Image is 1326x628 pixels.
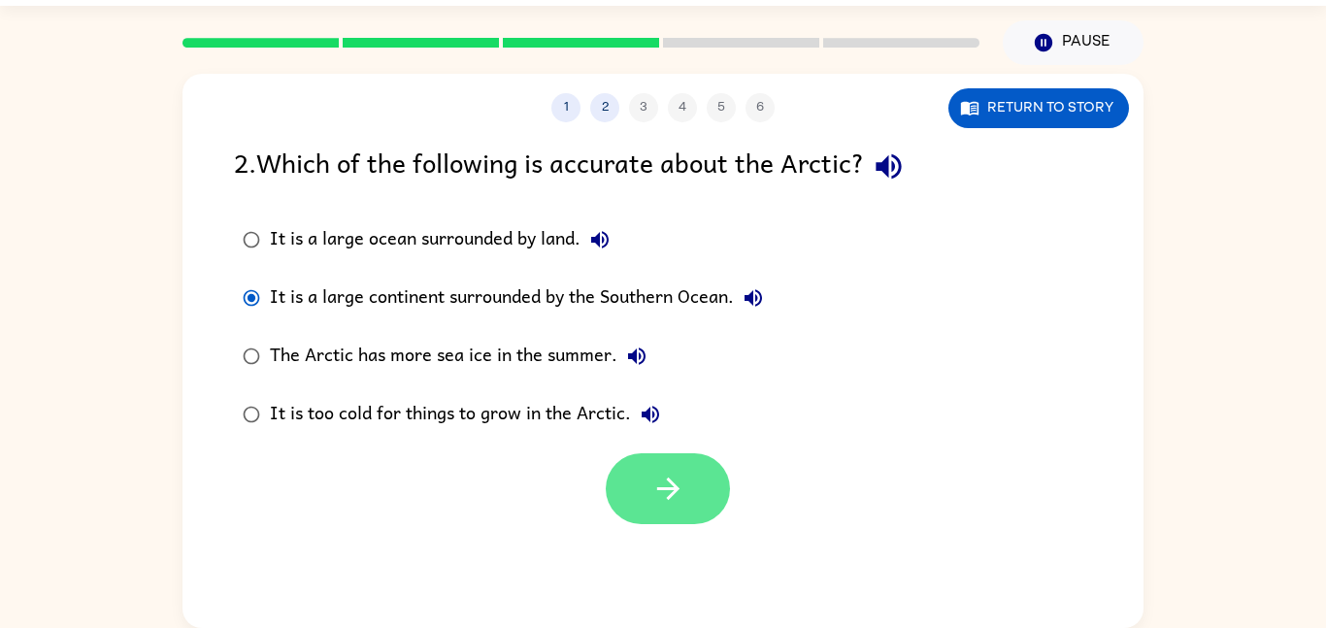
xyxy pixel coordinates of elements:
button: It is too cold for things to grow in the Arctic. [631,395,670,434]
button: It is a large ocean surrounded by land. [580,220,619,259]
button: 2 [590,93,619,122]
button: It is a large continent surrounded by the Southern Ocean. [734,279,773,317]
button: Return to story [948,88,1129,128]
div: It is a large continent surrounded by the Southern Ocean. [270,279,773,317]
button: The Arctic has more sea ice in the summer. [617,337,656,376]
div: The Arctic has more sea ice in the summer. [270,337,656,376]
button: Pause [1003,20,1144,65]
button: 1 [551,93,580,122]
div: It is too cold for things to grow in the Arctic. [270,395,670,434]
div: It is a large ocean surrounded by land. [270,220,619,259]
div: 2 . Which of the following is accurate about the Arctic? [234,142,1092,191]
